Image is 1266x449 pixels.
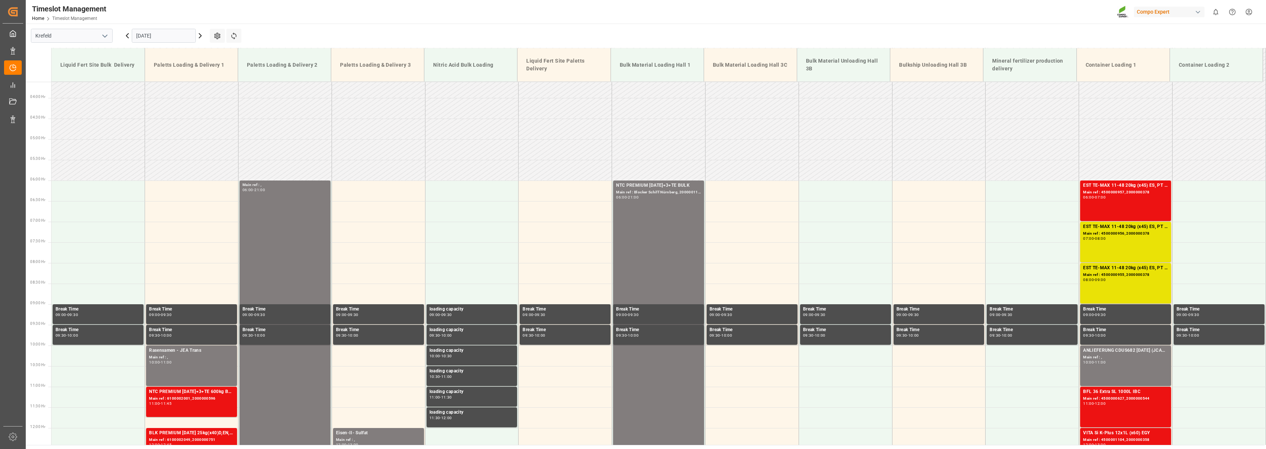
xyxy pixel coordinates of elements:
[616,189,701,196] div: Main ref : Blocker Schiff Nürnberg, 2000001109
[132,29,196,43] input: DD.MM.YYYY
[440,334,441,337] div: -
[30,322,45,326] span: 09:30 Hr
[628,313,639,316] div: 09:30
[243,182,328,188] div: Main ref : ,
[627,334,628,337] div: -
[429,306,514,313] div: loading capacity
[440,313,441,316] div: -
[1083,437,1168,443] div: Main ref : 4500001104, 2000000358
[429,313,440,316] div: 09:00
[1095,313,1106,316] div: 09:30
[30,95,45,99] span: 04:00 Hr
[149,313,160,316] div: 09:00
[628,334,639,337] div: 10:00
[1083,189,1168,196] div: Main ref : 4500000957, 2000000378
[1002,313,1012,316] div: 09:30
[244,58,325,72] div: Paletts Loading & Delivery 2
[31,29,113,43] input: Type to search/select
[336,429,421,437] div: Eisen-II- Sulfat
[56,313,66,316] div: 09:00
[149,354,234,361] div: Main ref : ,
[149,306,234,313] div: Break Time
[67,313,78,316] div: 09:30
[149,334,160,337] div: 09:30
[243,306,328,313] div: Break Time
[254,334,265,337] div: 10:00
[429,347,514,354] div: loading capacity
[441,396,452,399] div: 11:30
[1134,7,1205,17] div: Compo Expert
[441,334,452,337] div: 10:00
[908,313,919,316] div: 09:30
[616,306,701,313] div: Break Time
[160,313,161,316] div: -
[1224,4,1241,20] button: Help Center
[1083,264,1168,272] div: EST TE-MAX 11-48 20kg (x45) ES, PT MTO
[440,375,441,378] div: -
[160,361,161,364] div: -
[30,157,45,161] span: 05:30 Hr
[30,198,45,202] span: 06:30 Hr
[1134,5,1207,19] button: Compo Expert
[1095,196,1106,199] div: 07:00
[253,188,254,192] div: -
[710,58,791,72] div: Bulk Material Loading Hall 3C
[441,354,452,358] div: 10:30
[243,188,253,192] div: 06:00
[710,334,720,337] div: 09:30
[908,334,919,337] div: 10:00
[30,136,45,140] span: 05:00 Hr
[989,54,1070,76] div: Mineral fertilizer production delivery
[243,313,253,316] div: 09:00
[149,388,234,396] div: NTC PREMIUM [DATE]+3+TE 600kg BBNTC CLASSIC [DATE]+3+TE 600kg BBNTC CLASSIC [DATE] 25kg (x40) DE,...
[720,313,721,316] div: -
[1177,306,1262,313] div: Break Time
[1176,58,1257,72] div: Container Loading 2
[429,396,440,399] div: 11:00
[1095,361,1106,364] div: 11:00
[149,347,234,354] div: Rasensamen - JEA Trans
[441,375,452,378] div: 11:00
[1000,313,1001,316] div: -
[253,334,254,337] div: -
[533,313,534,316] div: -
[30,280,45,284] span: 08:30 Hr
[628,196,639,199] div: 21:00
[1083,429,1168,437] div: VITA Si K-Plus 12x1L (x60) EGY
[1187,313,1188,316] div: -
[30,425,45,429] span: 12:00 Hr
[1095,334,1106,337] div: 10:00
[32,3,106,14] div: Timeslot Management
[616,326,701,334] div: Break Time
[1083,396,1168,402] div: Main ref : 4500000627, 2000000544
[1094,361,1095,364] div: -
[149,443,160,446] div: 12:00
[1177,334,1187,337] div: 09:30
[336,313,347,316] div: 09:00
[161,361,171,364] div: 11:00
[907,334,908,337] div: -
[1095,237,1106,240] div: 08:00
[32,16,44,21] a: Home
[243,326,328,334] div: Break Time
[896,58,977,72] div: Bulkship Unloading Hall 3B
[1083,334,1094,337] div: 09:30
[160,402,161,405] div: -
[617,58,698,72] div: Bulk Material Loading Hall 1
[1094,237,1095,240] div: -
[347,334,348,337] div: -
[814,313,815,316] div: -
[535,313,545,316] div: 09:30
[1083,272,1168,278] div: Main ref : 4500000955, 2000000378
[149,396,234,402] div: Main ref : 6100002001, 2000000596
[66,313,67,316] div: -
[1083,347,1168,354] div: ANLIEFERUNG CDUS682 [DATE] (JCAM) BigBag 900KG
[1095,402,1106,405] div: 12:00
[30,342,45,346] span: 10:00 Hr
[30,218,45,222] span: 07:00 Hr
[430,58,511,72] div: Nitric Acid Bulk Loading
[1083,182,1168,189] div: EST TE-MAX 11-48 20kg (x45) ES, PT MTO
[56,306,141,313] div: Break Time
[523,334,533,337] div: 09:30
[1177,326,1262,334] div: Break Time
